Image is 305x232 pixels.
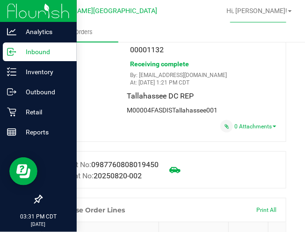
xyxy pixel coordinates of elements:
span: 00001132 [130,45,164,54]
p: [DATE] [4,221,73,228]
p: Inventory [16,66,73,77]
iframe: Resource center [9,157,37,185]
inline-svg: Reports [7,127,16,137]
label: Shipment No: [49,170,142,182]
span: Tallahassee DC REP [127,91,194,100]
label: Manifest No: [49,159,159,170]
p: Inbound [16,46,73,57]
a: 0 Attachments [234,123,276,130]
span: Hi, [PERSON_NAME]! [226,7,287,14]
h1: Purchase Order Lines [51,206,125,214]
span: Ft [PERSON_NAME][GEOGRAPHIC_DATA] [34,7,157,15]
span: Attach a document [220,120,233,133]
inline-svg: Analytics [7,27,16,36]
span: M00004FASDISTallahassee001 [127,106,218,114]
p: By: [EMAIL_ADDRESS][DOMAIN_NAME] [130,72,279,78]
span: Mark as not Arrived [166,161,184,179]
span: Print All [256,207,276,213]
p: Outbound [16,86,73,98]
span: 0987760808019450 [91,160,159,169]
p: Retail [16,106,73,118]
inline-svg: Inbound [7,47,16,56]
p: Analytics [16,26,73,37]
inline-svg: Inventory [7,67,16,77]
inline-svg: Retail [7,107,16,117]
span: 20250820-002 [94,171,142,180]
span: Receiving complete [130,60,189,68]
p: 03:31 PM CDT [4,212,73,221]
p: At: [DATE] 1:21 PM CDT [130,79,279,86]
inline-svg: Outbound [7,87,16,97]
p: Reports [16,127,73,138]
